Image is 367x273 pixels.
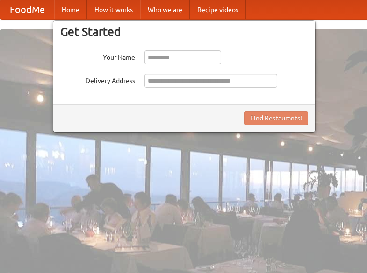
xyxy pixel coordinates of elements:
[60,50,135,62] label: Your Name
[54,0,87,19] a: Home
[60,25,308,39] h3: Get Started
[244,111,308,125] button: Find Restaurants!
[60,74,135,85] label: Delivery Address
[0,0,54,19] a: FoodMe
[190,0,246,19] a: Recipe videos
[140,0,190,19] a: Who we are
[87,0,140,19] a: How it works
